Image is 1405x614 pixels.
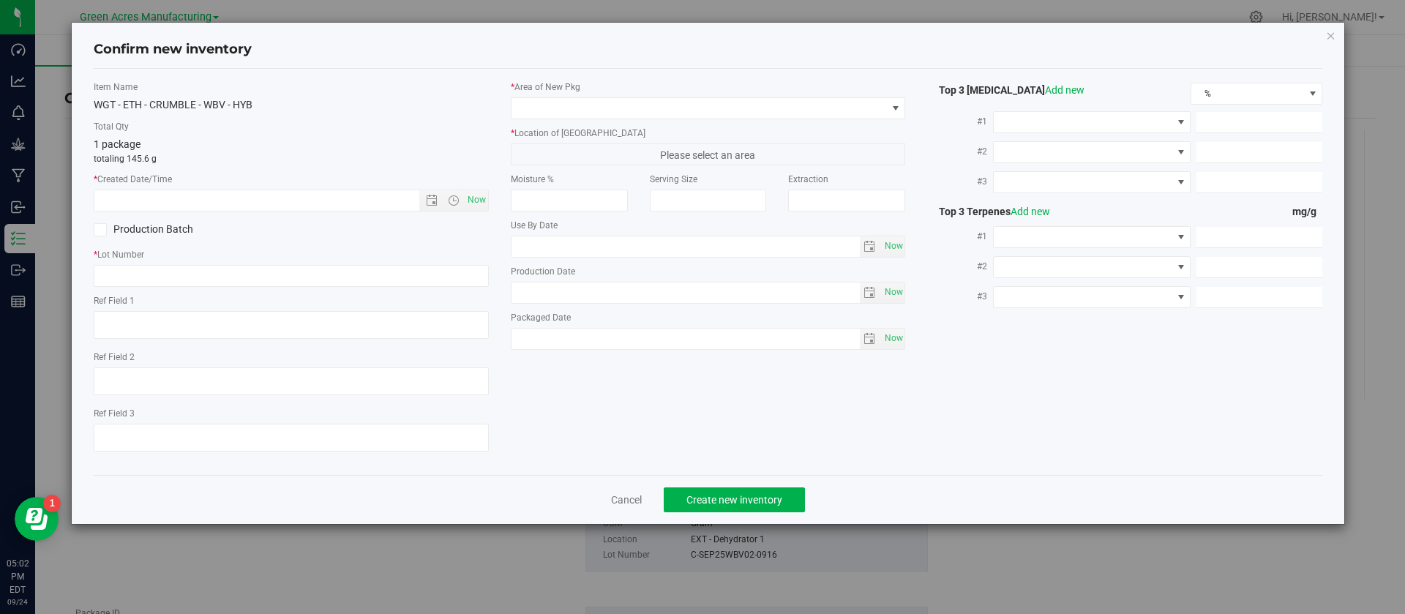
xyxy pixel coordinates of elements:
label: Moisture % [511,173,628,186]
button: Create new inventory [664,487,805,512]
a: Add new [1011,206,1050,217]
span: Open the time view [441,195,465,206]
label: Ref Field 2 [94,351,489,364]
span: NO DATA FOUND [993,111,1191,133]
p: totaling 145.6 g [94,152,489,165]
a: Cancel [611,493,642,507]
label: Total Qty [94,120,489,133]
span: Set Current date [881,236,906,257]
label: #3 [927,168,993,195]
span: select [860,282,881,303]
label: #1 [927,223,993,250]
span: select [880,282,904,303]
label: #2 [927,138,993,165]
label: Extraction [788,173,905,186]
span: NO DATA FOUND [993,226,1191,248]
span: Top 3 Terpenes [927,206,1050,217]
iframe: Resource center unread badge [43,495,61,512]
span: NO DATA FOUND [993,286,1191,308]
span: NO DATA FOUND [993,256,1191,278]
label: Production Date [511,265,906,278]
div: WGT - ETH - CRUMBLE - WBV - HYB [94,97,489,113]
label: Production Batch [94,222,280,237]
span: Open the date view [419,195,444,206]
h4: Confirm new inventory [94,40,252,59]
span: mg/g [1292,206,1322,217]
span: Set Current date [881,282,906,303]
label: Item Name [94,81,489,94]
label: Ref Field 1 [94,294,489,307]
span: select [880,329,904,349]
span: Please select an area [511,143,906,165]
iframe: Resource center [15,497,59,541]
label: Serving Size [650,173,767,186]
label: #2 [927,253,993,280]
span: 1 package [94,138,140,150]
span: Set Current date [881,328,906,349]
a: Add new [1045,84,1084,96]
span: Create new inventory [686,494,782,506]
span: Top 3 [MEDICAL_DATA] [927,84,1084,96]
label: #1 [927,108,993,135]
span: select [880,236,904,257]
span: % [1191,83,1303,104]
label: Created Date/Time [94,173,489,186]
label: Lot Number [94,248,489,261]
span: select [860,236,881,257]
label: Location of [GEOGRAPHIC_DATA] [511,127,906,140]
label: Ref Field 3 [94,407,489,420]
span: NO DATA FOUND [993,171,1191,193]
span: select [860,329,881,349]
span: Set Current date [464,190,489,211]
label: Area of New Pkg [511,81,906,94]
label: Packaged Date [511,311,906,324]
label: #3 [927,283,993,310]
span: NO DATA FOUND [993,141,1191,163]
label: Use By Date [511,219,906,232]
